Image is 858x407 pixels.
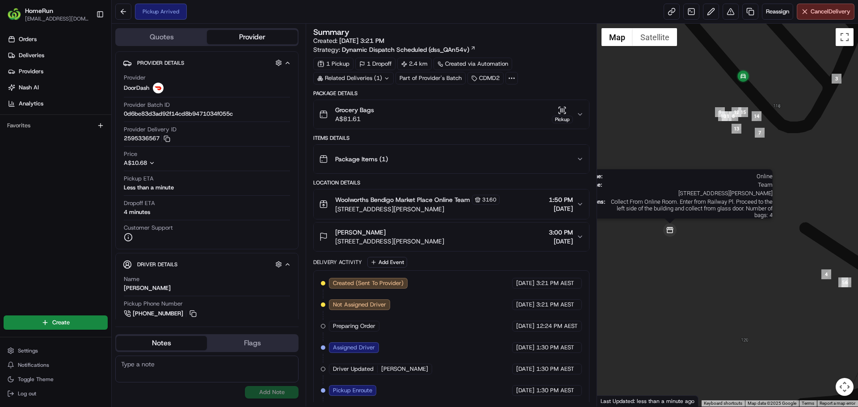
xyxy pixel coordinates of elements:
[516,365,534,373] span: [DATE]
[4,32,111,46] a: Orders
[333,322,375,330] span: Preparing Order
[333,365,374,373] span: Driver Updated
[18,130,68,138] span: Knowledge Base
[124,159,147,167] span: A$10.68
[124,224,173,232] span: Customer Support
[314,100,589,129] button: Grocery BagsA$81.61Pickup
[7,7,21,21] img: HomeRun
[313,58,353,70] div: 1 Pickup
[89,151,108,158] span: Pylon
[728,111,738,121] div: 8
[552,116,573,123] div: Pickup
[748,401,796,406] span: Map data ©2025 Google
[633,28,677,46] button: Show satellite imagery
[124,309,198,319] a: [PHONE_NUMBER]
[313,90,589,97] div: Package Details
[4,118,108,133] div: Favorites
[536,365,574,373] span: 1:30 PM AEST
[335,155,388,164] span: Package Items ( 1 )
[4,344,108,357] button: Settings
[4,97,111,111] a: Analytics
[4,315,108,330] button: Create
[339,37,384,45] span: [DATE] 3:21 PM
[381,365,428,373] span: [PERSON_NAME]
[606,173,772,180] span: Online
[137,261,177,268] span: Driver Details
[30,85,147,94] div: Start new chat
[732,107,741,117] div: 12
[137,59,184,67] span: Provider Details
[433,58,512,70] a: Created via Automation
[4,373,108,386] button: Toggle Theme
[313,36,384,45] span: Created:
[718,111,728,121] div: 10
[836,378,854,396] button: Map camera controls
[124,208,150,216] div: 4 minutes
[4,48,111,63] a: Deliveries
[124,184,174,192] div: Less than a minute
[19,84,39,92] span: Nash AI
[609,198,772,218] span: Collect From Online Room. Enter from Railway Pl. Proceed to the left side of the building and col...
[516,386,534,394] span: [DATE]
[752,111,761,121] div: 14
[116,30,207,44] button: Quotes
[133,310,183,318] span: [PHONE_NUMBER]
[367,257,407,268] button: Add Event
[797,4,854,20] button: CancelDelivery
[124,159,202,167] button: A$10.68
[84,130,143,138] span: API Documentation
[355,58,395,70] div: 1 Dropoff
[124,275,139,283] span: Name
[72,126,147,142] a: 💻API Documentation
[335,105,374,114] span: Grocery Bags
[516,301,534,309] span: [DATE]
[30,94,113,101] div: We're available if you need us!
[335,205,500,214] span: [STREET_ADDRESS][PERSON_NAME]
[536,301,574,309] span: 3:21 PM AEST
[18,390,36,397] span: Log out
[18,347,38,354] span: Settings
[802,401,814,406] a: Terms (opens in new tab)
[76,130,83,138] div: 💻
[572,198,605,218] span: Instructions :
[124,150,137,158] span: Price
[335,114,374,123] span: A$81.61
[4,387,108,400] button: Log out
[124,74,146,82] span: Provider
[572,173,602,180] span: First Name :
[599,395,629,407] img: Google
[335,237,444,246] span: [STREET_ADDRESS][PERSON_NAME]
[836,28,854,46] button: Toggle fullscreen view
[601,28,633,46] button: Show street map
[124,300,183,308] span: Pickup Phone Number
[762,4,793,20] button: Reassign
[25,15,89,22] span: [EMAIL_ADDRESS][DOMAIN_NAME]
[738,107,748,117] div: 15
[19,67,43,76] span: Providers
[4,64,111,79] a: Providers
[467,72,504,84] div: CDMD2
[52,319,70,327] span: Create
[313,72,394,84] div: Related Deliveries (1)
[313,259,362,266] div: Delivery Activity
[152,88,163,99] button: Start new chat
[124,126,177,134] span: Provider Delivery ID
[755,128,765,138] div: 7
[9,130,16,138] div: 📗
[536,386,574,394] span: 1:30 PM AEST
[4,359,108,371] button: Notifications
[333,279,404,287] span: Created (Sent To Provider)
[4,4,93,25] button: HomeRunHomeRun[EMAIL_ADDRESS][DOMAIN_NAME]
[516,322,534,330] span: [DATE]
[333,301,386,309] span: Not Assigned Driver
[25,6,53,15] span: HomeRun
[314,145,589,173] button: Package Items (1)
[335,195,470,204] span: Woolworths Bendigo Market Place Online Team
[732,124,741,134] div: 13
[342,45,476,54] a: Dynamic Dispatch Scheduled (dss_QAn54v)
[572,181,602,188] span: Last Name :
[19,35,37,43] span: Orders
[482,196,496,203] span: 3160
[9,36,163,50] p: Welcome 👋
[313,179,589,186] div: Location Details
